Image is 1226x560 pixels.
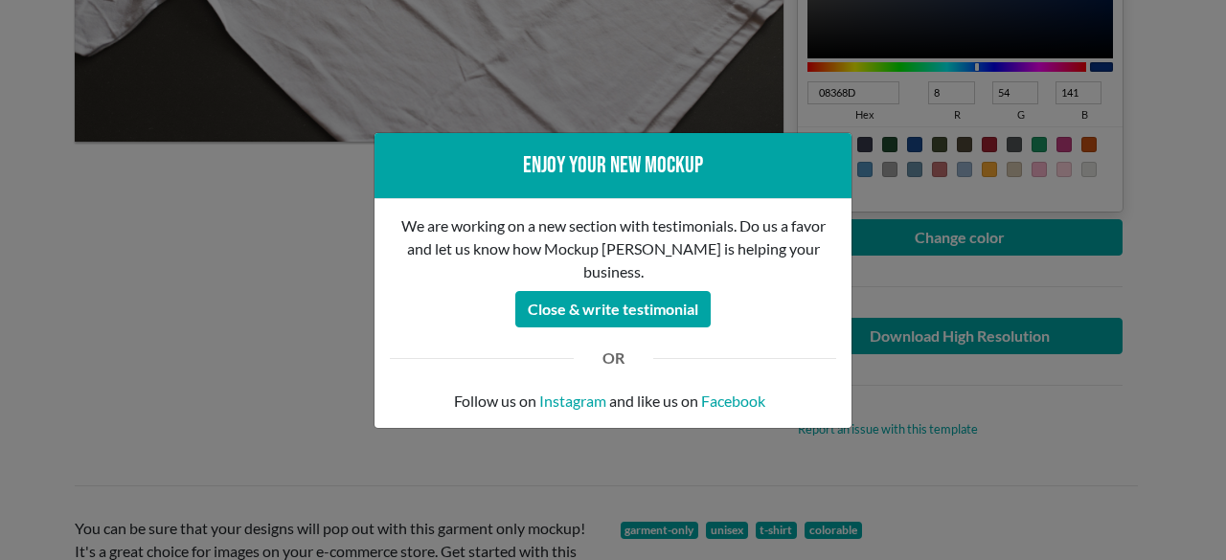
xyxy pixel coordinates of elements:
[515,291,711,327] button: Close & write testimonial
[390,214,836,283] p: We are working on a new section with testimonials. Do us a favor and let us know how Mockup [PERS...
[588,347,639,370] div: OR
[701,390,765,413] a: Facebook
[539,390,606,413] a: Instagram
[515,294,711,312] a: Close & write testimonial
[390,390,836,413] p: Follow us on and like us on
[390,148,836,183] div: Enjoy your new mockup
